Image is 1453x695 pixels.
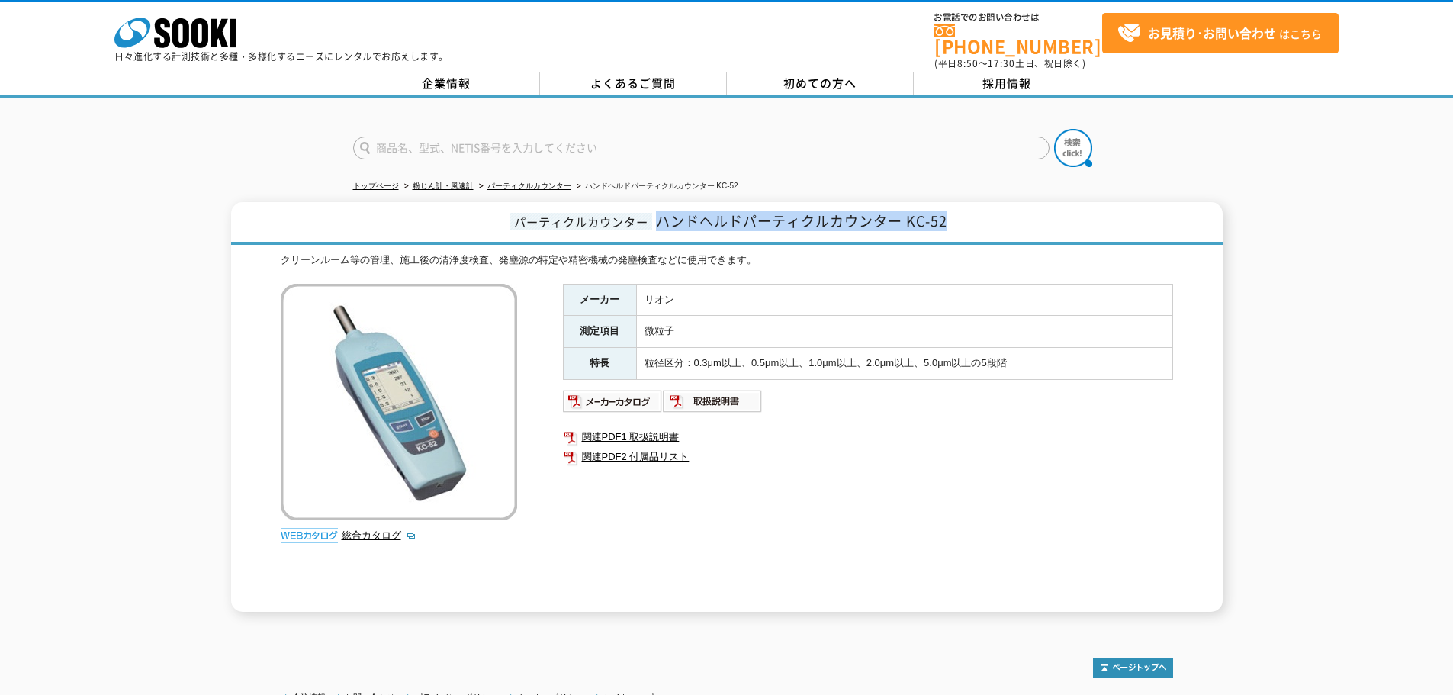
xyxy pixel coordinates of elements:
a: 粉じん計・風速計 [413,182,474,190]
a: トップページ [353,182,399,190]
img: webカタログ [281,528,338,543]
a: 総合カタログ [342,529,416,541]
span: 初めての方へ [783,75,857,92]
a: お見積り･お問い合わせはこちら [1102,13,1339,53]
td: 粒径区分：0.3μm以上、0.5μm以上、1.0μm以上、2.0μm以上、5.0μm以上の5段階 [636,348,1172,380]
a: パーティクルカウンター [487,182,571,190]
td: リオン [636,284,1172,316]
a: 関連PDF1 取扱説明書 [563,427,1173,447]
li: ハンドヘルドパーティクルカウンター KC-52 [574,179,738,195]
img: 取扱説明書 [663,389,763,413]
th: 特長 [563,348,636,380]
a: 企業情報 [353,72,540,95]
a: 採用情報 [914,72,1101,95]
span: ハンドヘルドパーティクルカウンター KC-52 [656,211,947,231]
div: クリーンルーム等の管理、施工後の清浄度検査、発塵源の特定や精密機械の発塵検査などに使用できます。 [281,253,1173,269]
span: 17:30 [988,56,1015,70]
td: 微粒子 [636,316,1172,348]
a: 関連PDF2 付属品リスト [563,447,1173,467]
a: 初めての方へ [727,72,914,95]
strong: お見積り･お問い合わせ [1148,24,1276,42]
a: よくあるご質問 [540,72,727,95]
img: トップページへ [1093,658,1173,678]
span: はこちら [1117,22,1322,45]
span: お電話でのお問い合わせは [934,13,1102,22]
a: 取扱説明書 [663,399,763,410]
p: 日々進化する計測技術と多種・多様化するニーズにレンタルでお応えします。 [114,52,448,61]
span: (平日 ～ 土日、祝日除く) [934,56,1085,70]
span: 8:50 [957,56,979,70]
a: メーカーカタログ [563,399,663,410]
th: 測定項目 [563,316,636,348]
img: ハンドヘルドパーティクルカウンター KC-52 [281,284,517,520]
span: パーティクルカウンター [510,213,652,230]
a: [PHONE_NUMBER] [934,24,1102,55]
input: 商品名、型式、NETIS番号を入力してください [353,137,1050,159]
img: メーカーカタログ [563,389,663,413]
img: btn_search.png [1054,129,1092,167]
th: メーカー [563,284,636,316]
